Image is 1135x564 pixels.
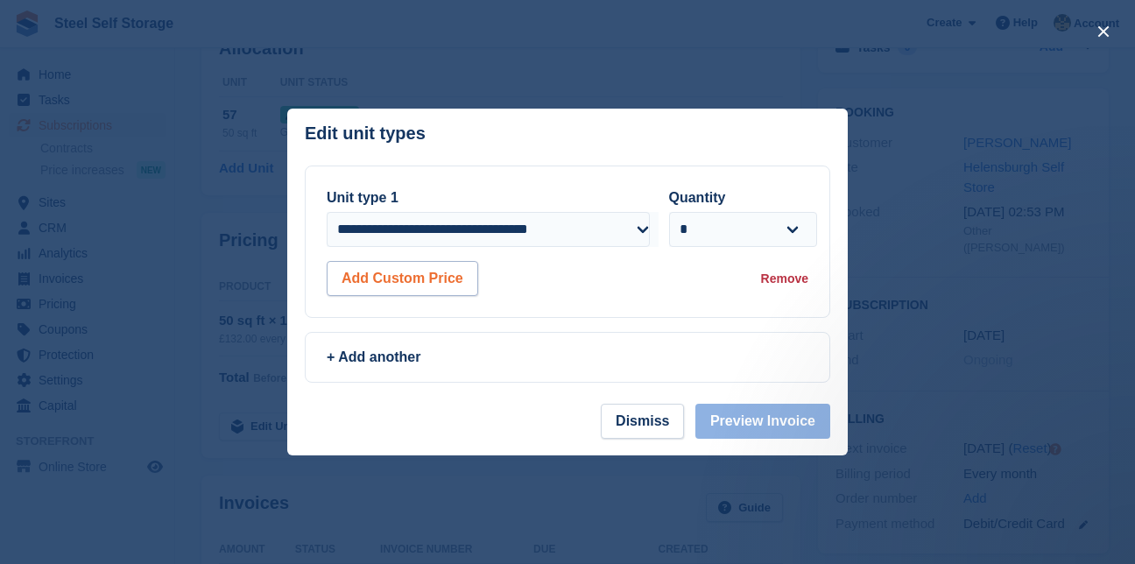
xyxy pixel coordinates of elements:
[669,190,726,205] label: Quantity
[305,123,426,144] p: Edit unit types
[761,270,808,288] div: Remove
[695,404,830,439] button: Preview Invoice
[601,404,684,439] button: Dismiss
[305,332,830,383] a: + Add another
[1089,18,1117,46] button: close
[327,261,478,296] button: Add Custom Price
[327,190,398,205] label: Unit type 1
[327,347,808,368] div: + Add another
